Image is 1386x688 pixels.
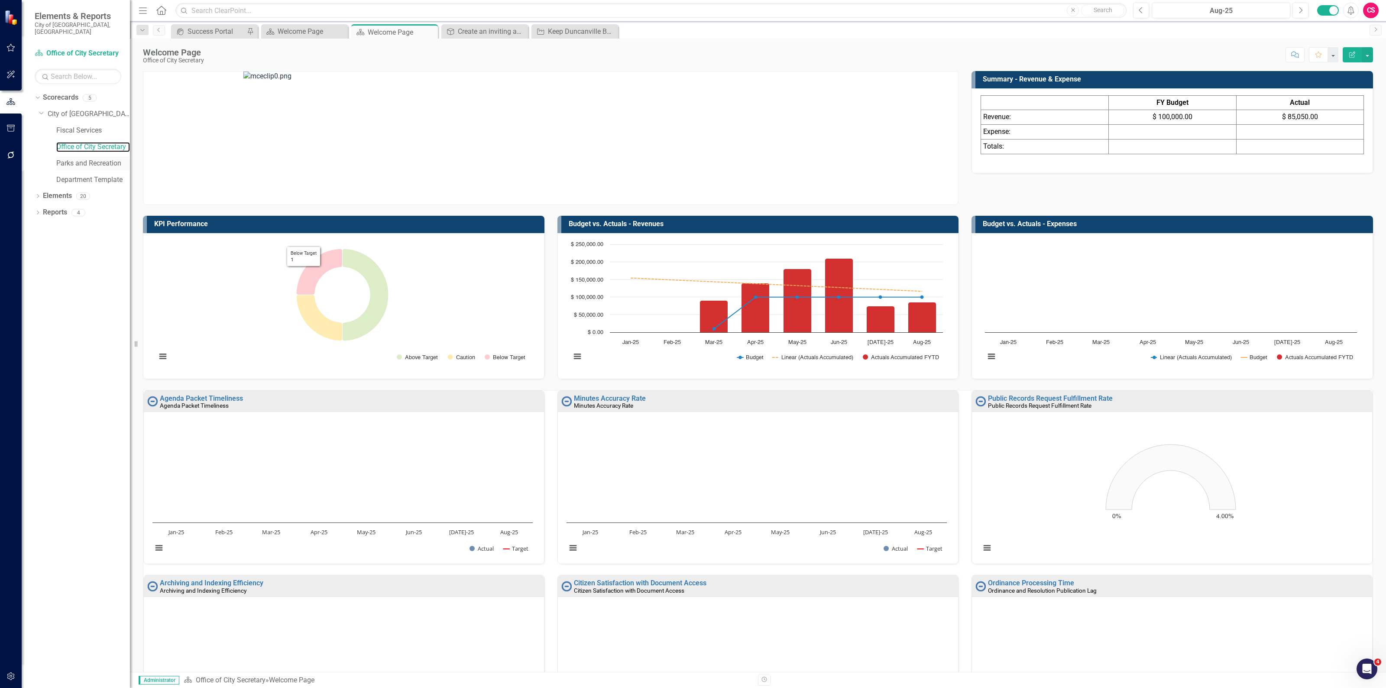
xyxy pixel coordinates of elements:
div: Double-Click to Edit [971,390,1373,565]
text: Aug-25 [500,528,518,536]
button: Search [1081,4,1124,16]
iframe: Intercom live chat [1357,659,1377,679]
button: Show Target [917,545,942,552]
button: View chart menu, Chart [157,350,169,362]
path: Jul-25, 75,050. Actuals Accumulated FYTD. [866,306,894,332]
button: Show Target [503,545,528,552]
a: Office of City Secretary [56,142,130,152]
small: Public Records Request Fulfillment Rate [988,402,1091,409]
text: May-25 [788,340,806,345]
text: May-25 [771,528,790,536]
text: May-25 [357,528,376,536]
path: Jun-25, 210,000. Actuals Accumulated FYTD. [825,258,853,332]
small: Ordinance and Resolution Publication Lag [988,587,1097,594]
svg: Interactive chart [567,240,947,370]
div: Double-Click to Edit [557,390,959,565]
img: mceclip0.png [243,71,858,204]
text: Actuals Accumulated FYTD [871,355,939,360]
span: Administrator [139,676,179,685]
button: View chart menu, Chart [985,350,997,362]
path: Apr-25, 140,000. Actuals Accumulated FYTD. [741,283,769,332]
text: $ 0.00 [588,330,603,335]
a: Parks and Recreation [56,159,130,169]
h3: Budget vs. Actuals - Expenses [983,220,1369,228]
div: Keep Duncanville Beautiful [548,26,616,37]
path: Apr-25, 100,000. Budget. [754,295,757,299]
text: Mar-25 [676,528,694,536]
a: Citizen Satisfaction with Document Access [574,579,706,587]
button: Show Budget [1241,354,1267,360]
img: No Information [975,396,986,406]
small: Agenda Packet Timeliness [160,402,229,409]
button: View chart menu, Chart [153,542,165,554]
a: Office of City Secretary [196,676,266,684]
button: View chart menu, Chart [571,350,583,362]
button: Show Actual [884,545,908,552]
img: No Information [147,581,158,591]
button: Show Linear (Actuals Accumulated) [1151,354,1232,360]
h3: Budget vs. Actuals - Revenues [569,220,955,228]
div: Chart. Highcharts interactive chart. [981,240,1364,370]
a: Reports [43,208,67,217]
text: Mar-25 [1093,340,1110,345]
text: $ 100,000.00 [571,295,603,300]
text: Mar-25 [705,340,722,345]
text: [DATE]-25 [867,340,893,345]
div: Chart. Highcharts interactive chart. [562,421,954,561]
text: Jun-25 [1233,340,1249,345]
text: Apr-25 [1140,340,1156,345]
path: Mar-25, 90,000. Actuals Accumulated FYTD. [699,300,728,332]
path: Aug-25, 100,000. Budget. [920,295,923,299]
text: May-25 [1185,340,1204,345]
button: Show Actual [470,545,494,552]
a: Department Template [56,175,130,185]
button: Show Caution [448,354,475,360]
small: City of [GEOGRAPHIC_DATA], [GEOGRAPHIC_DATA] [35,21,121,36]
a: Keep Duncanville Beautiful [534,26,616,37]
input: Search Below... [35,69,121,84]
text: Feb-25 [215,528,233,536]
path: May-25, 100,000. Budget. [795,295,799,299]
button: View chart menu, Chart [567,542,579,554]
button: Show Linear (Actuals Accumulated) [772,354,853,360]
button: Show Actuals Accumulated FYTD [863,354,939,360]
button: Show Actuals Accumulated FYTD [1277,354,1353,360]
div: » [184,675,751,685]
text: $ 250,000.00 [571,242,603,247]
a: Scorecards [43,93,78,103]
button: Show Budget [737,354,764,360]
a: Welcome Page [263,26,346,37]
div: 4 [71,209,85,216]
path: Jul-25, 100,000. Budget. [878,295,882,299]
text: Jan-25 [1000,340,1017,345]
a: Office of City Secretary [35,49,121,58]
img: No Information [561,396,572,406]
div: Chart. Highcharts interactive chart. [567,240,950,370]
div: Welcome Page [278,26,346,37]
text: Jun-25 [830,340,847,345]
span: 4 [1374,659,1381,665]
text: Feb-25 [664,340,681,345]
div: Double-Click to Edit [143,390,544,565]
text: 0% [1112,513,1121,519]
button: Show Below Target [485,354,525,360]
text: [DATE]-25 [863,528,888,536]
div: Welcome Page [368,27,436,38]
td: $ 85,050.00 [1236,110,1363,125]
a: Archiving and Indexing Efficiency [160,579,263,587]
small: Archiving and Indexing Efficiency [160,587,246,594]
div: 20 [76,192,90,200]
text: Apr-25 [747,340,764,345]
a: Elements [43,191,72,201]
svg: Interactive chart [152,240,533,370]
div: Welcome Page [269,676,314,684]
text: Feb-25 [1046,340,1063,345]
path: Mar-25, 10,000. Budget. [712,327,716,330]
a: Success Portal [173,26,245,37]
button: CS [1363,3,1379,18]
span: Elements & Reports [35,11,121,21]
text: Aug-25 [913,340,931,345]
span: Search [1094,6,1112,13]
button: Show Above Target [397,354,437,360]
